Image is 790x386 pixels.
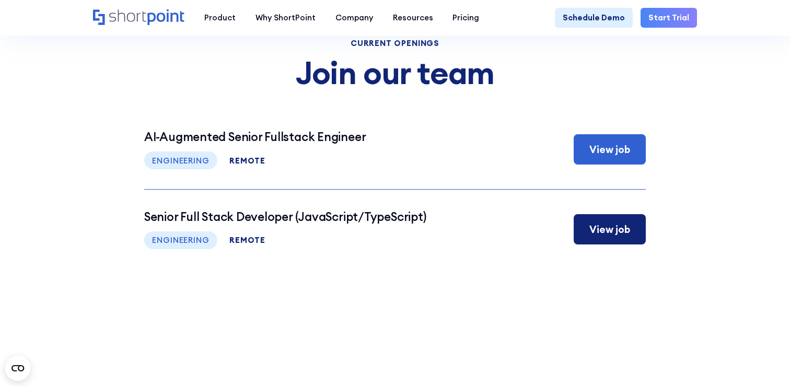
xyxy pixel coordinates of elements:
h3: AI-Augmented Senior Fullstack Engineer [144,130,366,144]
div: Current Openings [144,39,646,47]
h3: Join our team [144,55,646,90]
div: Engineering [144,151,217,169]
a: Resources [383,8,443,28]
div: View job [589,222,630,237]
a: Product [194,8,246,28]
a: Start Trial [641,8,697,28]
button: Open CMP widget [5,356,30,381]
a: Pricing [443,8,489,28]
h3: Senior Full Stack Developer (JavaScript/TypeScript) [144,209,426,224]
div: Why ShortPoint [255,12,316,24]
a: Why ShortPoint [246,8,326,28]
a: Company [326,8,383,28]
div: Resources [393,12,433,24]
div: remote [229,236,265,244]
div: remote [229,157,265,165]
a: Schedule Demo [555,8,633,28]
div: Company [335,12,373,24]
a: Home [93,9,185,26]
div: View job [589,142,630,157]
iframe: Chat Widget [738,336,790,386]
div: Pricing [452,12,479,24]
a: Senior Full Stack Developer (JavaScript/TypeScript)EngineeringremoteView job [144,189,646,269]
div: Engineering [144,231,217,249]
a: AI-Augmented Senior Fullstack EngineerEngineeringremoteView job [144,110,646,189]
div: Product [204,12,236,24]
